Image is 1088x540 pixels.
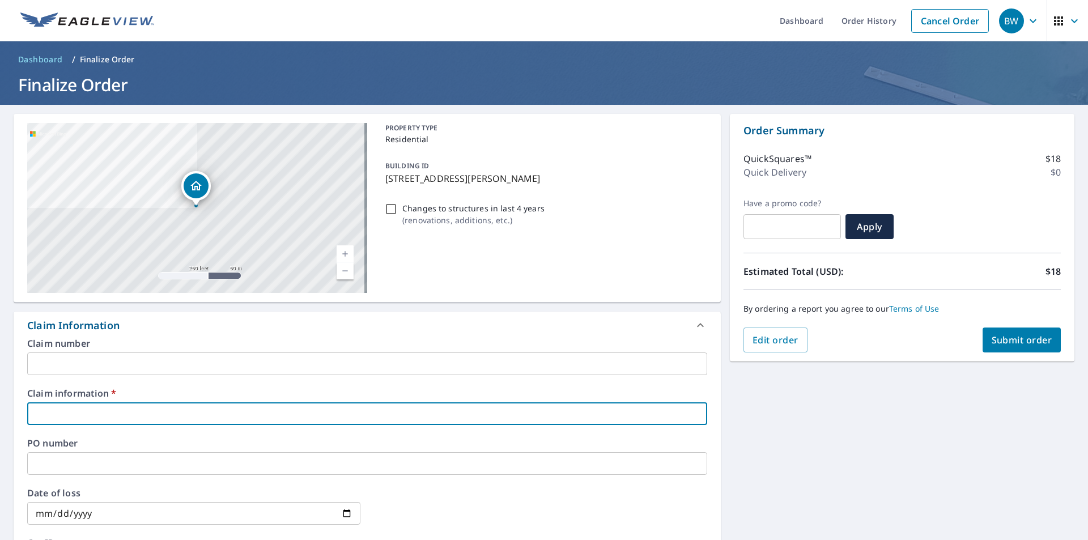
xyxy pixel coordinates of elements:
p: Quick Delivery [743,165,806,179]
span: Apply [855,220,885,233]
div: Claim Information [14,312,721,339]
div: BW [999,8,1024,33]
p: $18 [1045,265,1061,278]
p: [STREET_ADDRESS][PERSON_NAME] [385,172,703,185]
p: $18 [1045,152,1061,165]
p: PROPERTY TYPE [385,123,703,133]
p: Estimated Total (USD): [743,265,902,278]
span: Dashboard [18,54,63,65]
div: Dropped pin, building 1, Residential property, 67649 Samuel Ct Richmond, MI 48062 [181,171,211,206]
p: Finalize Order [80,54,135,65]
img: EV Logo [20,12,154,29]
span: Submit order [992,334,1052,346]
label: Have a promo code? [743,198,841,209]
p: Order Summary [743,123,1061,138]
nav: breadcrumb [14,50,1074,69]
div: Claim Information [27,318,120,333]
li: / [72,53,75,66]
p: ( renovations, additions, etc. ) [402,214,545,226]
a: Current Level 17, Zoom Out [337,262,354,279]
p: Changes to structures in last 4 years [402,202,545,214]
span: Edit order [753,334,798,346]
p: By ordering a report you agree to our [743,304,1061,314]
label: Date of loss [27,488,360,498]
p: $0 [1051,165,1061,179]
p: QuickSquares™ [743,152,811,165]
p: BUILDING ID [385,161,429,171]
a: Terms of Use [889,303,940,314]
button: Edit order [743,328,807,352]
a: Dashboard [14,50,67,69]
a: Current Level 17, Zoom In [337,245,354,262]
label: Claim number [27,339,707,348]
label: PO number [27,439,707,448]
button: Apply [845,214,894,239]
label: Claim information [27,389,707,398]
p: Residential [385,133,703,145]
a: Cancel Order [911,9,989,33]
button: Submit order [983,328,1061,352]
h1: Finalize Order [14,73,1074,96]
